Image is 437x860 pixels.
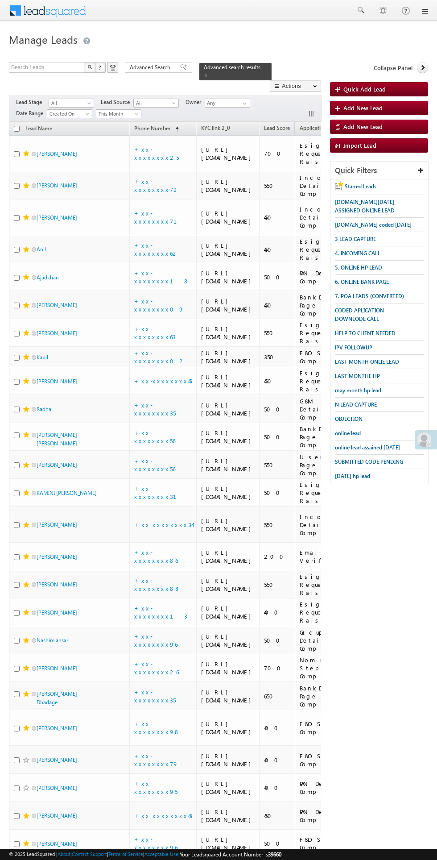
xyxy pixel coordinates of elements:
[335,250,380,257] span: 4. INCOMING CALL
[201,297,256,313] div: [URL][DOMAIN_NAME]
[264,245,291,253] div: 450
[134,401,176,417] a: +xx-xxxxxxxx35
[37,840,77,847] a: [PERSON_NAME]
[37,725,77,731] a: [PERSON_NAME]
[264,608,291,616] div: 400
[330,162,429,179] div: Quick Filters
[335,444,400,451] span: online lead assained [DATE]
[201,688,256,704] div: [URL][DOMAIN_NAME]
[201,720,256,736] div: [URL][DOMAIN_NAME]
[335,358,399,365] span: LAST MONTH ONLIE LEAD
[180,851,281,858] span: Your Leadsquared Account Number is
[335,344,372,351] span: IPV FOLLOWUP
[300,808,356,824] div: PAN Details Completed
[47,110,90,118] span: Created On
[134,720,180,735] a: +xx-xxxxxxxx98
[335,278,389,285] span: 6. ONLINE BANK PAGE
[130,63,173,71] span: Advanced Search
[37,756,77,763] a: [PERSON_NAME]
[9,32,78,46] span: Manage Leads
[37,432,77,447] a: [PERSON_NAME] [PERSON_NAME]
[37,553,77,560] a: [PERSON_NAME]
[172,125,179,133] span: (sorted ascending)
[37,521,77,528] a: [PERSON_NAME]
[335,387,381,394] span: may month hp lead
[343,141,376,149] span: Import Lead
[96,110,139,118] span: This Month
[343,123,383,130] span: Add New Lead
[87,65,92,69] img: Search
[201,632,256,648] div: [URL][DOMAIN_NAME]
[134,632,177,648] a: +xx-xxxxxxxx96
[37,150,77,157] a: [PERSON_NAME]
[201,145,256,162] div: [URL][DOMAIN_NAME]
[108,851,143,857] a: Terms of Service
[37,665,77,672] a: [PERSON_NAME]
[300,369,356,393] div: Esign Request Raised
[264,839,291,848] div: 500
[201,401,256,417] div: [URL][DOMAIN_NAME]
[300,237,356,262] div: Esign Request Raised
[264,377,291,385] div: 450
[264,784,291,792] div: 400
[37,214,77,221] a: [PERSON_NAME]
[201,373,256,389] div: [URL][DOMAIN_NAME]
[58,851,70,857] a: About
[9,850,281,859] span: © 2025 LeadSquared | | | | |
[205,99,250,108] input: Type to Search
[300,174,356,198] div: Income Details Completed
[37,490,97,496] a: KAMINI [PERSON_NAME]
[335,415,363,422] span: OBJECTION
[264,461,291,469] div: 550
[335,236,376,242] span: 3 LEAD CAPTURE
[264,581,291,589] div: 550
[37,246,46,253] a: Anil
[300,835,356,852] div: F&O Step Completed
[133,99,179,108] a: All
[49,99,94,108] a: All
[201,548,256,565] div: [URL][DOMAIN_NAME]
[37,461,77,468] a: [PERSON_NAME]
[300,425,356,449] div: BankDetails Page Completed
[300,397,356,421] div: G&M Details Completed
[201,577,256,593] div: [URL][DOMAIN_NAME]
[134,125,170,132] span: Phone Number
[37,302,77,308] a: [PERSON_NAME]
[134,752,178,768] a: +xx-xxxxxxxx79
[264,182,291,190] div: 550
[201,349,256,365] div: [URL][DOMAIN_NAME]
[300,600,356,624] div: Esign Request Raised
[201,835,256,852] div: [URL][DOMAIN_NAME]
[335,430,361,436] span: online lead
[300,548,356,565] div: Email ID Verified
[260,123,294,135] a: Lead Score
[264,553,291,561] div: 200
[300,349,356,365] div: F&O Step Completed
[300,752,356,768] div: F&O Step Completed
[37,812,77,819] a: [PERSON_NAME]
[134,145,179,161] a: +xx-xxxxxxxx25
[134,457,175,473] a: +xx-xxxxxxxx56
[201,604,256,620] div: [URL][DOMAIN_NAME]
[335,293,404,299] span: 7. POA LEADS (CONVERTED)
[130,123,183,135] a: Phone Number (sorted ascending)
[134,269,190,285] a: +xx-xxxxxxxx18
[37,785,77,791] a: [PERSON_NAME]
[134,812,192,819] a: +xx-xxxxxxxx43
[37,378,77,385] a: [PERSON_NAME]
[264,273,291,281] div: 500
[37,690,77,706] a: [PERSON_NAME] Dhadage
[134,349,186,365] a: +xx-xxxxxxxx02
[300,453,356,477] div: UserInfo Page Completed
[14,126,20,132] input: Check all records
[95,62,106,73] button: ?
[201,209,256,225] div: [URL][DOMAIN_NAME]
[264,812,291,820] div: 450
[134,604,187,620] a: +xx-xxxxxxxx13
[264,756,291,764] div: 400
[345,183,376,190] span: Starred Leads
[343,104,383,112] span: Add New Lead
[343,85,386,93] span: Quick Add Lead
[201,752,256,768] div: [URL][DOMAIN_NAME]
[37,581,77,588] a: [PERSON_NAME]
